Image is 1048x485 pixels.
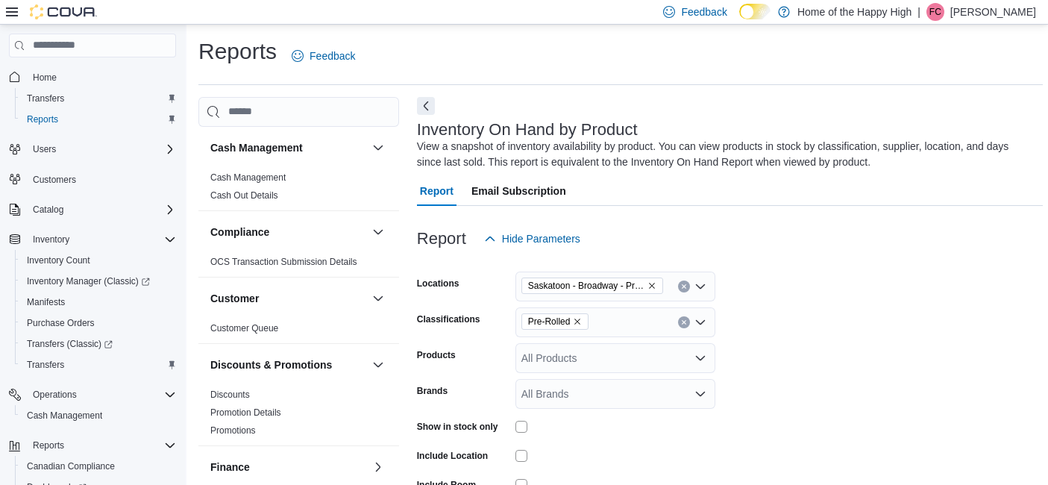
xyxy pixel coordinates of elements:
[210,225,366,240] button: Compliance
[369,290,387,307] button: Customer
[27,201,69,219] button: Catalog
[21,272,156,290] a: Inventory Manager (Classic)
[33,204,63,216] span: Catalog
[210,323,278,334] a: Customer Queue
[27,359,64,371] span: Transfers
[15,354,182,375] button: Transfers
[210,190,278,201] span: Cash Out Details
[3,139,182,160] button: Users
[27,231,176,248] span: Inventory
[198,386,399,445] div: Discounts & Promotions
[27,201,176,219] span: Catalog
[694,352,706,364] button: Open list of options
[198,319,399,343] div: Customer
[27,68,176,87] span: Home
[417,97,435,115] button: Next
[210,172,286,183] a: Cash Management
[369,223,387,241] button: Compliance
[739,4,771,19] input: Dark Mode
[210,190,278,201] a: Cash Out Details
[694,388,706,400] button: Open list of options
[27,296,65,308] span: Manifests
[33,439,64,451] span: Reports
[21,251,176,269] span: Inventory Count
[3,229,182,250] button: Inventory
[27,460,115,472] span: Canadian Compliance
[33,234,69,245] span: Inventory
[15,88,182,109] button: Transfers
[21,110,64,128] a: Reports
[210,425,256,436] span: Promotions
[573,317,582,326] button: Remove Pre-Rolled from selection in this group
[21,356,70,374] a: Transfers
[27,113,58,125] span: Reports
[369,139,387,157] button: Cash Management
[15,456,182,477] button: Canadian Compliance
[210,407,281,419] span: Promotion Details
[929,3,941,21] span: FC
[917,3,920,21] p: |
[27,140,176,158] span: Users
[27,254,90,266] span: Inventory Count
[210,257,357,267] a: OCS Transaction Submission Details
[210,140,303,155] h3: Cash Management
[3,66,182,88] button: Home
[417,349,456,361] label: Products
[681,4,727,19] span: Feedback
[21,90,70,107] a: Transfers
[210,389,250,400] a: Discounts
[286,41,361,71] a: Feedback
[27,386,83,404] button: Operations
[21,407,108,425] a: Cash Management
[27,171,82,189] a: Customers
[21,457,176,475] span: Canadian Compliance
[21,314,101,332] a: Purchase Orders
[694,281,706,292] button: Open list of options
[521,278,663,294] span: Saskatoon - Broadway - Prairie Records
[27,436,70,454] button: Reports
[478,224,586,254] button: Hide Parameters
[15,292,182,313] button: Manifests
[3,435,182,456] button: Reports
[21,314,176,332] span: Purchase Orders
[210,291,259,306] h3: Customer
[420,176,454,206] span: Report
[33,72,57,84] span: Home
[210,425,256,436] a: Promotions
[21,90,176,107] span: Transfers
[3,199,182,220] button: Catalog
[417,121,638,139] h3: Inventory On Hand by Product
[15,250,182,271] button: Inventory Count
[27,275,150,287] span: Inventory Manager (Classic)
[647,281,656,290] button: Remove Saskatoon - Broadway - Prairie Records from selection in this group
[21,407,176,425] span: Cash Management
[528,314,571,329] span: Pre-Rolled
[27,386,176,404] span: Operations
[27,317,95,329] span: Purchase Orders
[198,253,399,277] div: Compliance
[15,109,182,130] button: Reports
[21,335,176,353] span: Transfers (Classic)
[210,357,332,372] h3: Discounts & Promotions
[21,457,121,475] a: Canadian Compliance
[27,231,75,248] button: Inventory
[369,458,387,476] button: Finance
[21,251,96,269] a: Inventory Count
[739,19,740,20] span: Dark Mode
[417,230,466,248] h3: Report
[210,460,250,475] h3: Finance
[950,3,1036,21] p: [PERSON_NAME]
[27,93,64,104] span: Transfers
[210,291,366,306] button: Customer
[210,256,357,268] span: OCS Transaction Submission Details
[417,313,480,325] label: Classifications
[926,3,944,21] div: Fiona Corney
[210,140,366,155] button: Cash Management
[15,405,182,426] button: Cash Management
[369,356,387,374] button: Discounts & Promotions
[521,313,589,330] span: Pre-Rolled
[417,139,1035,170] div: View a snapshot of inventory availability by product. You can view products in stock by classific...
[15,271,182,292] a: Inventory Manager (Classic)
[33,143,56,155] span: Users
